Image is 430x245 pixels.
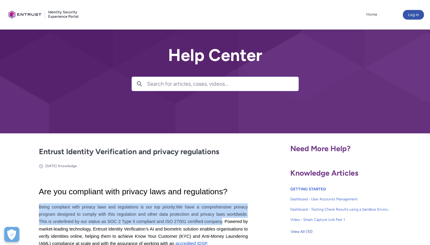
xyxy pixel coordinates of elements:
span: Video - Smart Capture Link Part 1 [290,217,390,222]
span: View All (10) [291,227,313,236]
span: Are you compliant with privacy laws and regulations? [39,187,228,196]
span: [DATE] [45,164,57,168]
button: Log in [403,10,424,20]
span: Dashboard - User Accounts Management [290,196,390,202]
li: Knowledge [58,163,77,169]
a: Home [365,10,379,19]
a: Dashboard - Testing Check Results using a Sandbox Environment [290,204,390,215]
span: Being compliant with privacy laws and regulations is our top priority. [39,205,176,209]
button: View All (10) [290,227,313,237]
span: Knowledge Articles [290,168,358,177]
a: GETTING STARTED [290,187,326,191]
span: Dashboard - Testing Check Results using a Sandbox Environment [290,207,390,212]
button: Open Preferences [4,227,19,242]
h2: Help Center [132,46,299,65]
div: Cookie Preferences [4,227,19,242]
h2: Entrust Identity Verification and privacy regulations [39,146,248,157]
a: Video - Smart Capture Link Part 1 [290,215,390,225]
button: Search [132,77,147,91]
span: Need More Help? [290,144,351,153]
a: Dashboard - User Accounts Management [290,194,390,204]
input: Search for articles, cases, videos... [147,77,298,91]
